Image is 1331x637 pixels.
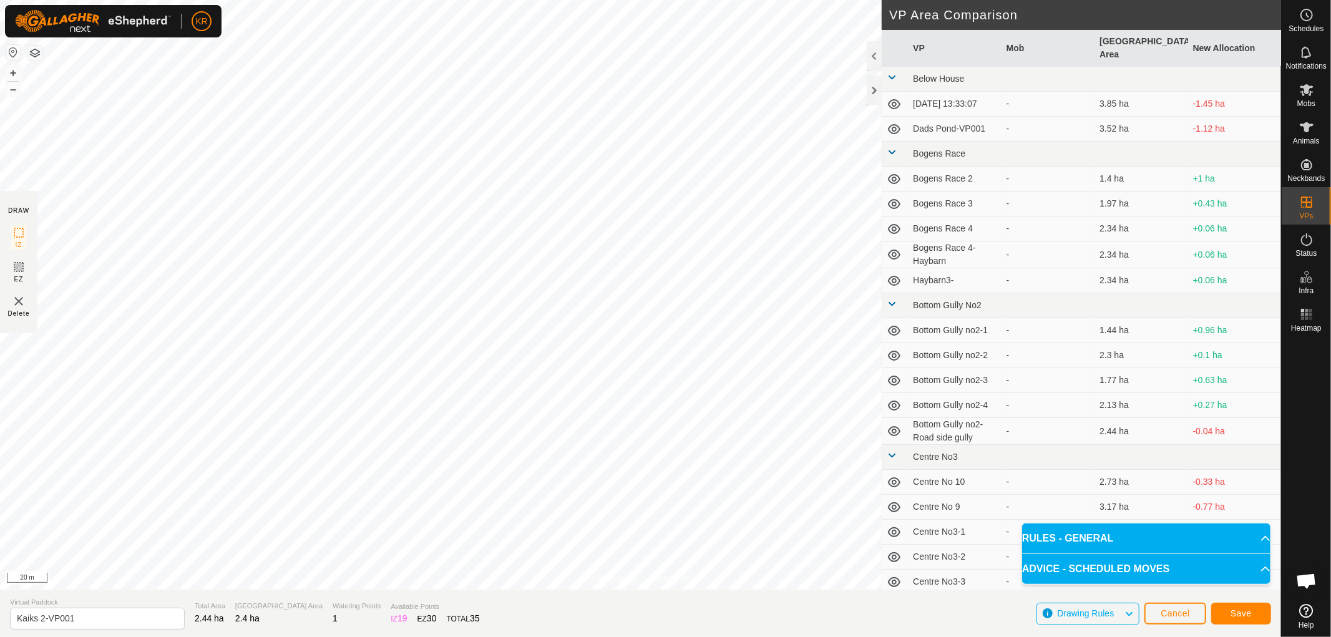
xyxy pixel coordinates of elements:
[908,92,1001,117] td: [DATE] 13:33:07
[591,573,638,585] a: Privacy Policy
[195,15,207,28] span: KR
[1095,393,1187,418] td: 2.13 ha
[908,117,1001,142] td: Dads Pond-VP001
[1188,520,1281,545] td: +1.88 ha
[1095,30,1187,67] th: [GEOGRAPHIC_DATA] Area
[1007,248,1090,261] div: -
[908,393,1001,418] td: Bottom Gully no2-4
[447,612,480,625] div: TOTAL
[1095,216,1187,241] td: 2.34 ha
[1007,349,1090,362] div: -
[1144,603,1206,625] button: Cancel
[15,10,171,32] img: Gallagher Logo
[1007,399,1090,412] div: -
[1188,216,1281,241] td: +0.06 ha
[1095,268,1187,293] td: 2.34 ha
[1022,554,1270,584] p-accordion-header: ADVICE - SCHEDULED MOVES
[653,573,690,585] a: Contact Us
[908,30,1001,67] th: VP
[1007,97,1090,110] div: -
[1095,343,1187,368] td: 2.3 ha
[913,452,958,462] span: Centre No3
[1297,100,1315,107] span: Mobs
[1288,562,1325,600] div: Open chat
[908,241,1001,268] td: Bogens Race 4-Haybarn
[8,206,29,215] div: DRAW
[1007,122,1090,135] div: -
[1188,192,1281,216] td: +0.43 ha
[1188,117,1281,142] td: -1.12 ha
[333,601,381,611] span: Watering Points
[1299,621,1314,629] span: Help
[1299,212,1313,220] span: VPs
[1211,603,1271,625] button: Save
[1095,520,1187,545] td: 0.52 ha
[1188,92,1281,117] td: -1.45 ha
[908,520,1001,545] td: Centre No3-1
[10,597,185,608] span: Virtual Paddock
[908,470,1001,495] td: Centre No 10
[908,343,1001,368] td: Bottom Gully no2-2
[908,418,1001,445] td: Bottom Gully no2-Road side gully
[1007,374,1090,387] div: -
[1007,222,1090,235] div: -
[1188,343,1281,368] td: +0.1 ha
[195,601,225,611] span: Total Area
[908,216,1001,241] td: Bogens Race 4
[427,613,437,623] span: 30
[14,275,24,284] span: EZ
[1007,475,1090,489] div: -
[913,300,982,310] span: Bottom Gully No2
[1188,393,1281,418] td: +0.27 ha
[908,192,1001,216] td: Bogens Race 3
[1293,137,1320,145] span: Animals
[6,82,21,97] button: –
[235,601,323,611] span: [GEOGRAPHIC_DATA] Area
[1231,608,1252,618] span: Save
[1057,608,1114,618] span: Drawing Rules
[1007,500,1090,513] div: -
[1188,495,1281,520] td: -0.77 ha
[195,613,224,623] span: 2.44 ha
[1007,550,1090,563] div: -
[1291,324,1322,332] span: Heatmap
[397,613,407,623] span: 19
[1095,92,1187,117] td: 3.85 ha
[1188,30,1281,67] th: New Allocation
[1188,368,1281,393] td: +0.63 ha
[470,613,480,623] span: 35
[1299,287,1314,294] span: Infra
[1007,172,1090,185] div: -
[235,613,260,623] span: 2.4 ha
[1095,241,1187,268] td: 2.34 ha
[908,545,1001,570] td: Centre No3-2
[1188,268,1281,293] td: +0.06 ha
[1188,318,1281,343] td: +0.96 ha
[908,318,1001,343] td: Bottom Gully no2-1
[6,45,21,60] button: Reset Map
[913,74,965,84] span: Below House
[1286,62,1327,70] span: Notifications
[1007,525,1090,538] div: -
[16,240,22,250] span: IZ
[1095,368,1187,393] td: 1.77 ha
[11,294,26,309] img: VP
[1095,470,1187,495] td: 2.73 ha
[889,7,1281,22] h2: VP Area Comparison
[1022,531,1114,546] span: RULES - GENERAL
[1007,425,1090,438] div: -
[1095,117,1187,142] td: 3.52 ha
[1007,575,1090,588] div: -
[1188,241,1281,268] td: +0.06 ha
[1282,599,1331,634] a: Help
[333,613,338,623] span: 1
[1095,192,1187,216] td: 1.97 ha
[1188,167,1281,192] td: +1 ha
[1095,418,1187,445] td: 2.44 ha
[1289,25,1324,32] span: Schedules
[1022,562,1169,576] span: ADVICE - SCHEDULED MOVES
[1022,523,1270,553] p-accordion-header: RULES - GENERAL
[27,46,42,61] button: Map Layers
[1287,175,1325,182] span: Neckbands
[417,612,437,625] div: EZ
